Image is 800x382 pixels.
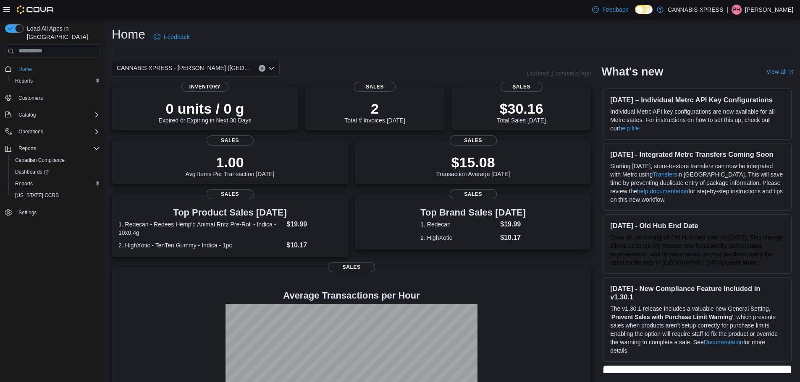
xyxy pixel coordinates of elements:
a: Home [15,64,35,74]
span: [US_STATE] CCRS [15,192,59,199]
dt: 2. HighXotic - TenTen Gummy - Indica - 1pc [118,241,283,249]
a: Feedback [589,1,631,18]
span: Reports [12,76,100,86]
button: Operations [15,127,47,137]
a: Dashboards [12,167,52,177]
p: 0 units / 0 g [159,100,252,117]
span: Home [15,64,100,74]
dd: $19.99 [500,219,526,229]
div: Total # Invoices [DATE] [344,100,405,124]
dt: 2. HighXotic [420,234,497,242]
dd: $10.17 [500,233,526,243]
p: Starting [DATE], store-to-store transfers can now be integrated with Metrc using in [GEOGRAPHIC_D... [610,162,784,204]
button: [US_STATE] CCRS [8,190,103,201]
svg: External link [788,70,793,75]
a: Learn More [725,259,757,266]
div: Total Sales [DATE] [497,100,546,124]
span: Inventory [181,82,228,92]
h3: Top Product Sales [DATE] [118,208,341,218]
h2: What's new [601,65,663,78]
dd: $10.17 [286,240,341,250]
a: Customers [15,93,46,103]
button: Clear input [259,65,265,72]
span: Catalog [18,112,36,118]
span: Reports [15,143,100,153]
a: Reports [12,179,36,189]
span: Feedback [164,33,189,41]
span: Settings [18,209,37,216]
a: Documentation [704,339,743,346]
span: Canadian Compliance [15,157,65,164]
h4: Average Transactions per Hour [118,291,585,301]
a: Settings [15,208,40,218]
span: Home [18,66,32,73]
span: Feedback [602,5,628,14]
a: Canadian Compliance [12,155,68,165]
h3: [DATE] - New Compliance Feature Included in v1.30.1 [610,284,784,301]
span: Sales [354,82,396,92]
p: Individual Metrc API key configurations are now available for all Metrc states. For instructions ... [610,107,784,133]
span: Customers [15,93,100,103]
a: View allExternal link [766,68,793,75]
dt: 1. Redecan [420,220,497,229]
p: Updated 1 minute(s) ago [527,70,591,77]
dd: $19.99 [286,219,341,229]
button: Settings [2,206,103,218]
button: Reports [15,143,39,153]
h3: Top Brand Sales [DATE] [420,208,526,218]
span: Settings [15,207,100,218]
a: Transfers [653,171,677,178]
span: Operations [15,127,100,137]
a: [US_STATE] CCRS [12,190,62,200]
span: Dashboards [12,167,100,177]
span: BH [733,5,740,15]
dt: 1. Redecan - Redees Hemp'd Animal Rntz Pre-Roll - Indica - 10x0.4g [118,220,283,237]
button: Home [2,63,103,75]
p: 2 [344,100,405,117]
span: Sales [207,135,254,146]
a: help documentation [637,188,688,195]
p: [PERSON_NAME] [745,5,793,15]
span: Reports [15,78,33,84]
span: Sales [501,82,543,92]
span: Sales [450,135,497,146]
button: Canadian Compliance [8,154,103,166]
button: Customers [2,92,103,104]
p: 1.00 [186,154,275,171]
span: Reports [12,179,100,189]
nav: Complex example [5,60,100,241]
h3: [DATE] - Integrated Metrc Transfers Coming Soon [610,150,784,159]
span: Sales [207,189,254,199]
h3: [DATE] - Old Hub End Date [610,221,784,230]
span: Reports [18,145,36,152]
div: Expired or Expiring in Next 30 Days [159,100,252,124]
button: Reports [8,178,103,190]
span: Reports [15,180,33,187]
button: Reports [2,143,103,154]
div: Transaction Average [DATE] [436,154,510,177]
button: Reports [8,75,103,87]
p: $15.08 [436,154,510,171]
span: Canadian Compliance [12,155,100,165]
a: Dashboards [8,166,103,178]
span: Sales [328,262,375,272]
input: Dark Mode [635,5,653,14]
a: help file [619,125,639,132]
a: Reports [12,76,36,86]
span: Load All Apps in [GEOGRAPHIC_DATA] [24,24,100,41]
div: Avg Items Per Transaction [DATE] [186,154,275,177]
p: $30.16 [497,100,546,117]
span: Cova will be turning off Old Hub next year on [DATE]. This change allows us to quickly release ne... [610,234,782,266]
a: Feedback [150,29,193,45]
h3: [DATE] – Individual Metrc API Key Configurations [610,96,784,104]
span: Dashboards [15,169,49,175]
h1: Home [112,26,145,43]
p: CANNABIS XPRESS [668,5,723,15]
strong: Prevent Sales with Purchase Limit Warning [611,314,732,320]
span: Customers [18,95,43,101]
p: | [727,5,728,15]
span: CANNABIS XPRESS - [PERSON_NAME] ([GEOGRAPHIC_DATA]) [117,63,250,73]
button: Operations [2,126,103,138]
